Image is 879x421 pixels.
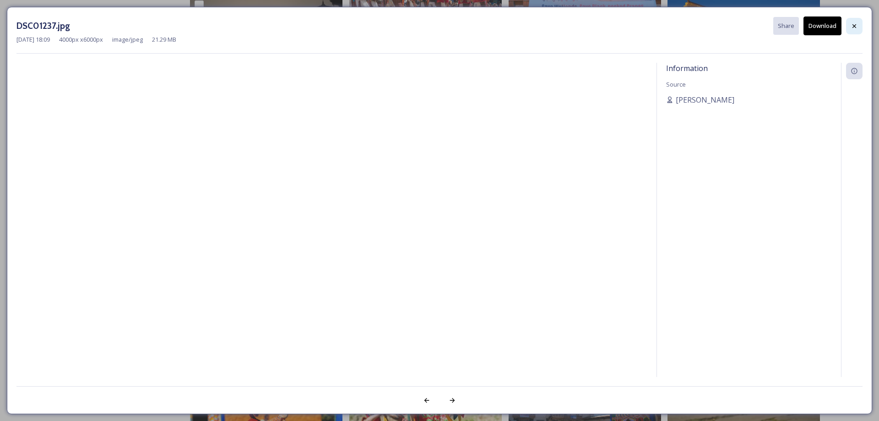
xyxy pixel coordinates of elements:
span: 4000 px x 6000 px [59,35,103,44]
img: DSC01237.jpg [16,63,647,401]
button: Share [773,17,799,35]
span: Source [666,80,686,88]
span: [PERSON_NAME] [676,94,734,105]
h3: DSC01237.jpg [16,19,70,33]
button: Download [803,16,841,35]
span: [DATE] 18:09 [16,35,50,44]
span: 21.29 MB [152,35,176,44]
span: Information [666,63,708,73]
span: image/jpeg [112,35,143,44]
